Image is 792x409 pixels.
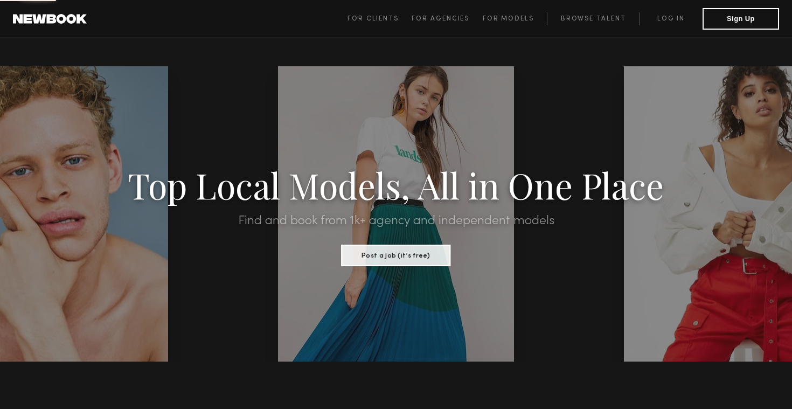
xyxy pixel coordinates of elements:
h2: Find and book from 1k+ agency and independent models [59,214,733,227]
span: For Agencies [412,16,469,22]
button: Sign Up [703,8,779,30]
a: Post a Job (it’s free) [342,248,451,260]
button: Post a Job (it’s free) [342,245,451,266]
span: For Models [483,16,534,22]
a: Browse Talent [547,12,639,25]
a: Log in [639,12,703,25]
h1: Top Local Models, All in One Place [59,168,733,202]
span: For Clients [348,16,399,22]
a: For Agencies [412,12,482,25]
a: For Clients [348,12,412,25]
a: For Models [483,12,547,25]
